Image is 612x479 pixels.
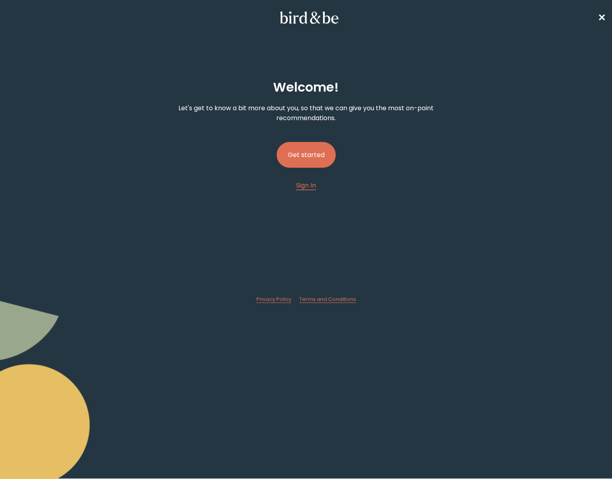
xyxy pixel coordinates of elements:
[277,129,336,180] a: Get started
[598,11,606,24] span: ✕
[159,103,453,123] p: Let's get to know a bit more about you, so that we can give you the most on-point recommendations.
[299,296,356,303] a: Terms and Conditions
[598,11,606,25] a: ✕
[572,442,604,471] iframe: Gorgias live chat messenger
[296,180,316,190] a: Sign In
[273,78,339,97] h2: Welcome !
[296,181,316,190] span: Sign In
[277,142,336,168] button: Get started
[256,296,291,303] a: Privacy Policy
